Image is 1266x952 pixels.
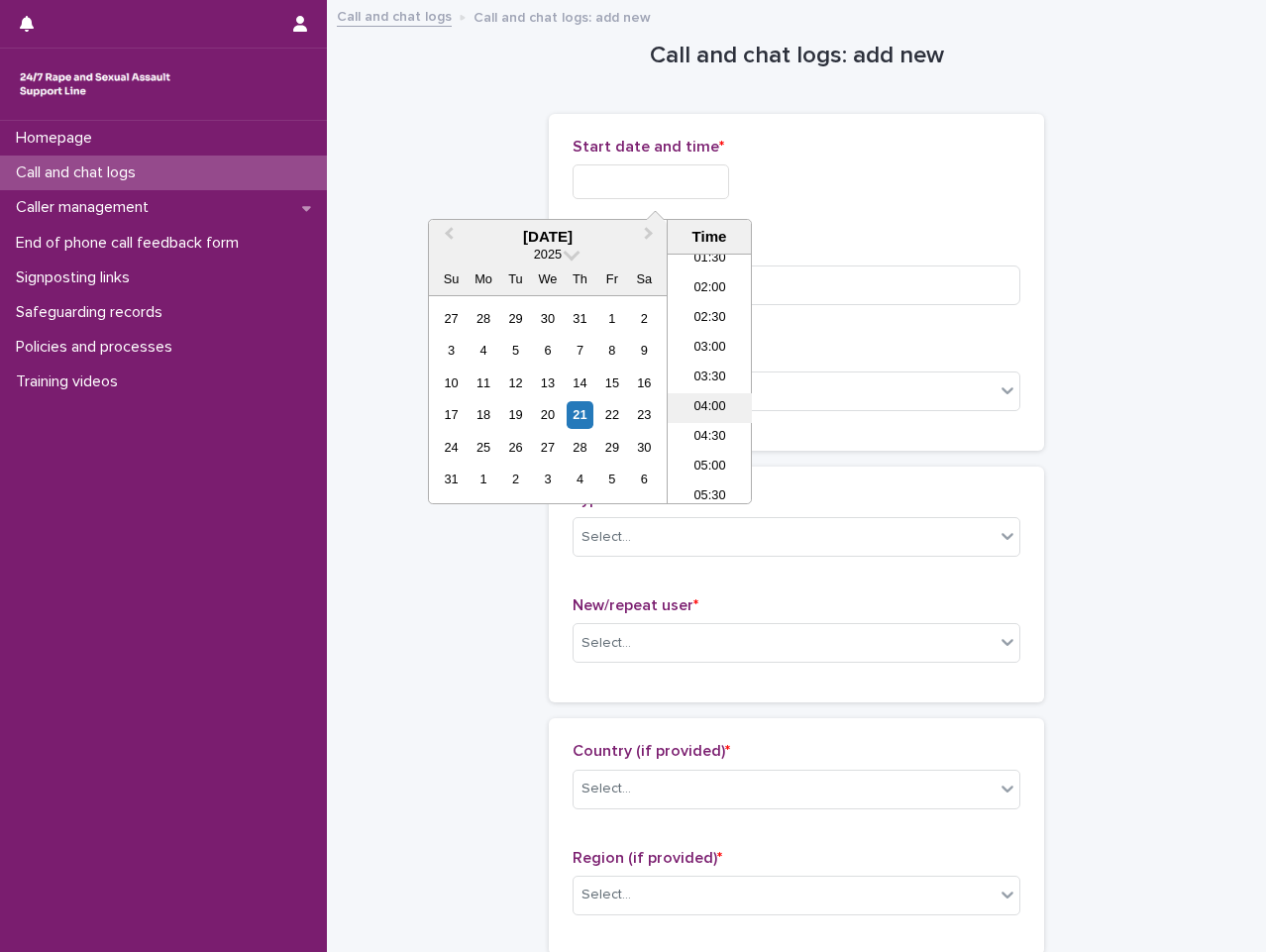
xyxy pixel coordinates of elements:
[668,245,752,274] li: 01:30
[598,434,625,461] div: Choose Friday, August 29th, 2025
[470,337,496,364] div: Choose Monday, August 4th, 2025
[581,779,631,799] div: Select...
[8,163,152,182] p: Call and chat logs
[8,268,146,287] p: Signposting links
[470,265,496,292] div: Mo
[567,337,593,364] div: Choose Thursday, August 7th, 2025
[567,401,593,428] div: Choose Thursday, August 21st, 2025
[502,337,529,364] div: Choose Tuesday, August 5th, 2025
[549,42,1044,70] h1: Call and chat logs: add new
[470,466,496,492] div: Choose Monday, September 1st, 2025
[668,453,752,482] li: 05:00
[573,597,698,613] span: New/repeat user
[470,434,496,461] div: Choose Monday, August 25th, 2025
[534,305,561,332] div: Choose Wednesday, July 30th, 2025
[438,305,465,332] div: Choose Sunday, July 27th, 2025
[502,434,529,461] div: Choose Tuesday, August 26th, 2025
[573,139,724,155] span: Start date and time
[438,265,465,292] div: Su
[470,305,496,332] div: Choose Monday, July 28th, 2025
[470,370,496,396] div: Choose Monday, August 11th, 2025
[502,466,529,492] div: Choose Tuesday, September 2nd, 2025
[631,466,658,492] div: Choose Saturday, September 6th, 2025
[598,337,625,364] div: Choose Friday, August 8th, 2025
[668,364,752,393] li: 03:30
[598,466,625,492] div: Choose Friday, September 5th, 2025
[8,372,134,391] p: Training videos
[598,370,625,396] div: Choose Friday, August 15th, 2025
[668,482,752,512] li: 05:30
[16,64,174,104] img: rhQMoQhaT3yELyF149Cw
[8,234,255,253] p: End of phone call feedback form
[8,338,188,357] p: Policies and processes
[567,370,593,396] div: Choose Thursday, August 14th, 2025
[8,303,178,322] p: Safeguarding records
[502,401,529,428] div: Choose Tuesday, August 19th, 2025
[534,466,561,492] div: Choose Wednesday, September 3rd, 2025
[438,466,465,492] div: Choose Sunday, August 31st, 2025
[435,302,660,495] div: month 2025-08
[631,305,658,332] div: Choose Saturday, August 2nd, 2025
[598,305,625,332] div: Choose Friday, August 1st, 2025
[668,423,752,453] li: 04:30
[573,850,722,866] span: Region (if provided)
[631,265,658,292] div: Sa
[567,305,593,332] div: Choose Thursday, July 31st, 2025
[337,4,452,27] a: Call and chat logs
[631,434,658,461] div: Choose Saturday, August 30th, 2025
[668,334,752,364] li: 03:00
[534,247,562,262] span: 2025
[502,370,529,396] div: Choose Tuesday, August 12th, 2025
[534,337,561,364] div: Choose Wednesday, August 6th, 2025
[668,393,752,423] li: 04:00
[581,527,631,548] div: Select...
[502,265,529,292] div: Tu
[534,370,561,396] div: Choose Wednesday, August 13th, 2025
[567,265,593,292] div: Th
[438,401,465,428] div: Choose Sunday, August 17th, 2025
[668,274,752,304] li: 02:00
[598,401,625,428] div: Choose Friday, August 22nd, 2025
[502,305,529,332] div: Choose Tuesday, July 29th, 2025
[673,228,746,246] div: Time
[8,198,164,217] p: Caller management
[534,265,561,292] div: We
[598,265,625,292] div: Fr
[581,885,631,905] div: Select...
[635,222,667,254] button: Next Month
[631,337,658,364] div: Choose Saturday, August 9th, 2025
[470,401,496,428] div: Choose Monday, August 18th, 2025
[534,434,561,461] div: Choose Wednesday, August 27th, 2025
[438,434,465,461] div: Choose Sunday, August 24th, 2025
[474,5,651,27] p: Call and chat logs: add new
[534,401,561,428] div: Choose Wednesday, August 20th, 2025
[8,129,108,148] p: Homepage
[668,304,752,334] li: 02:30
[581,633,631,654] div: Select...
[631,370,658,396] div: Choose Saturday, August 16th, 2025
[567,466,593,492] div: Choose Thursday, September 4th, 2025
[573,743,730,759] span: Country (if provided)
[438,337,465,364] div: Choose Sunday, August 3rd, 2025
[631,401,658,428] div: Choose Saturday, August 23rd, 2025
[429,228,667,246] div: [DATE]
[438,370,465,396] div: Choose Sunday, August 10th, 2025
[567,434,593,461] div: Choose Thursday, August 28th, 2025
[431,222,463,254] button: Previous Month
